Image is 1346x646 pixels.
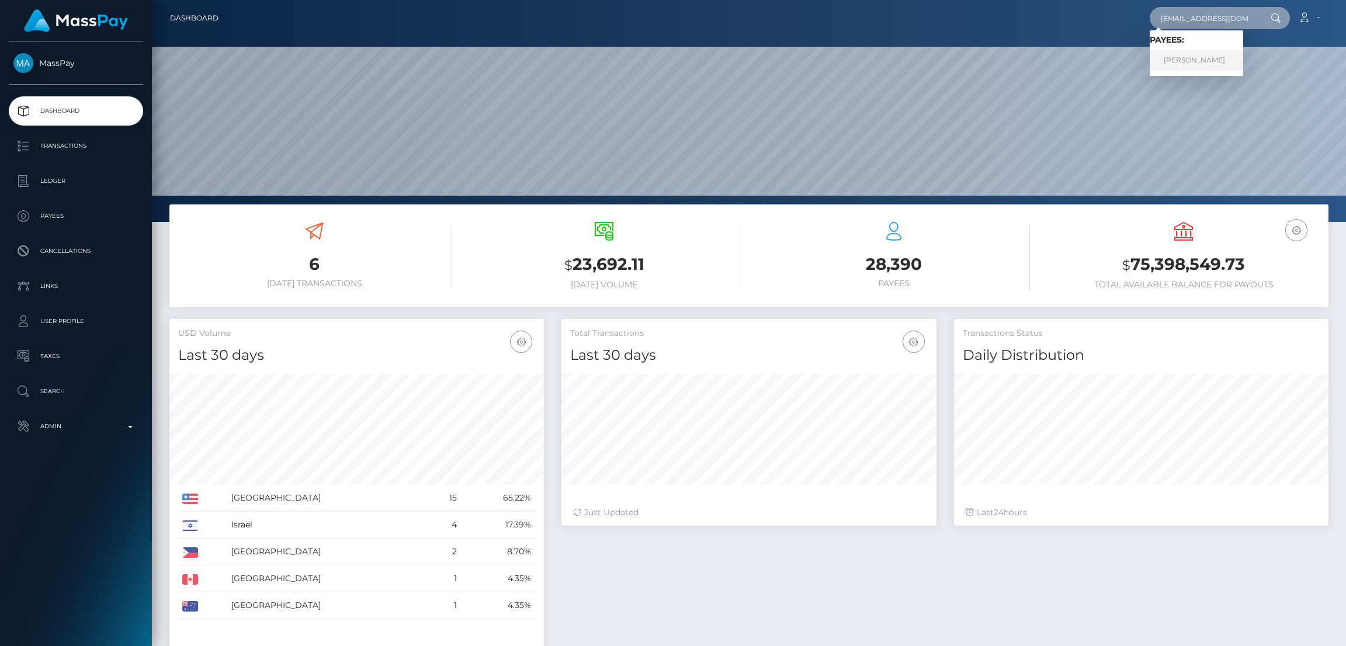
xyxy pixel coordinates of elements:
[1150,50,1243,71] a: [PERSON_NAME]
[1150,7,1260,29] input: Search...
[9,166,143,196] a: Ledger
[182,520,198,531] img: IL.png
[9,58,143,68] span: MassPay
[1150,35,1243,45] h6: Payees:
[994,507,1004,518] span: 24
[182,574,198,585] img: CA.png
[227,565,428,592] td: [GEOGRAPHIC_DATA]
[461,539,536,565] td: 8.70%
[13,383,138,400] p: Search
[9,342,143,371] a: Taxes
[24,9,128,32] img: MassPay Logo
[182,494,198,504] img: US.png
[570,328,927,339] h5: Total Transactions
[13,102,138,120] p: Dashboard
[428,485,461,512] td: 15
[178,253,450,276] h3: 6
[428,592,461,619] td: 1
[13,53,33,73] img: MassPay
[468,253,740,277] h3: 23,692.11
[1047,280,1320,290] h6: Total Available Balance for Payouts
[227,592,428,619] td: [GEOGRAPHIC_DATA]
[13,348,138,365] p: Taxes
[9,202,143,231] a: Payees
[428,539,461,565] td: 2
[227,512,428,539] td: Israel
[178,279,450,289] h6: [DATE] Transactions
[9,307,143,336] a: User Profile
[564,257,573,273] small: $
[570,345,927,366] h4: Last 30 days
[13,242,138,260] p: Cancellations
[461,512,536,539] td: 17.39%
[178,345,535,366] h4: Last 30 days
[9,237,143,266] a: Cancellations
[227,485,428,512] td: [GEOGRAPHIC_DATA]
[9,272,143,301] a: Links
[178,328,535,339] h5: USD Volume
[963,345,1320,366] h4: Daily Distribution
[13,312,138,330] p: User Profile
[1122,257,1130,273] small: $
[227,539,428,565] td: [GEOGRAPHIC_DATA]
[9,377,143,406] a: Search
[1047,253,1320,277] h3: 75,398,549.73
[573,506,924,519] div: Just Updated
[758,279,1030,289] h6: Payees
[13,207,138,225] p: Payees
[182,601,198,612] img: AU.png
[468,280,740,290] h6: [DATE] Volume
[461,592,536,619] td: 4.35%
[428,565,461,592] td: 1
[9,96,143,126] a: Dashboard
[9,131,143,161] a: Transactions
[13,172,138,190] p: Ledger
[9,412,143,441] a: Admin
[758,253,1030,276] h3: 28,390
[13,277,138,295] p: Links
[13,137,138,155] p: Transactions
[182,547,198,558] img: PH.png
[13,418,138,435] p: Admin
[461,565,536,592] td: 4.35%
[966,506,1317,519] div: Last hours
[461,485,536,512] td: 65.22%
[963,328,1320,339] h5: Transactions Status
[428,512,461,539] td: 4
[170,6,218,30] a: Dashboard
